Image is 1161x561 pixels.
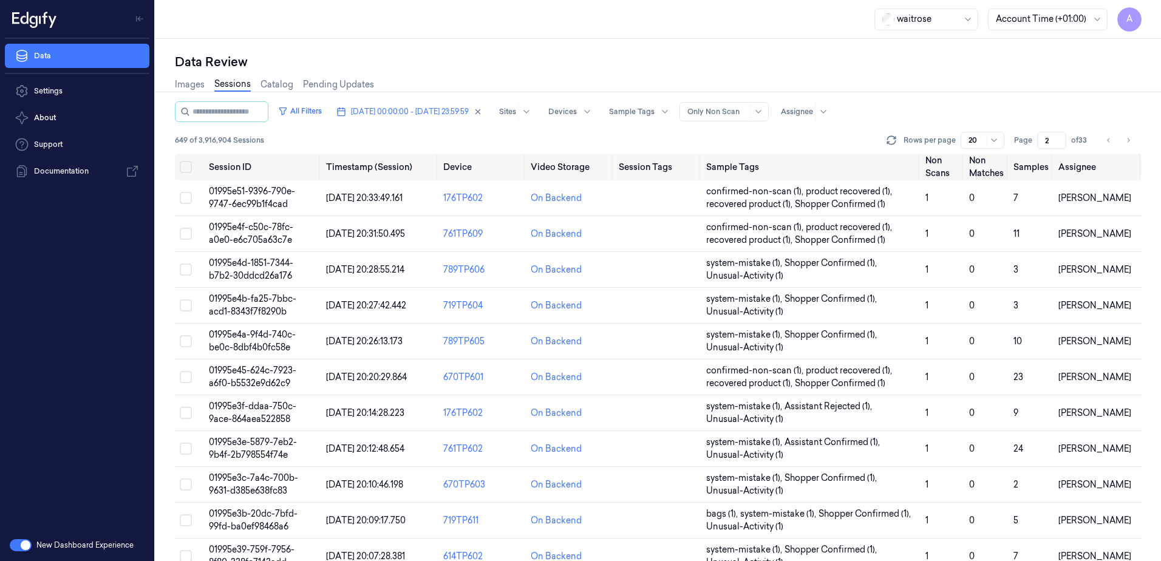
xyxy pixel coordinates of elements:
div: Data Review [175,53,1142,70]
span: confirmed-non-scan (1) , [706,364,806,377]
th: Sample Tags [701,154,921,180]
span: [PERSON_NAME] [1058,479,1131,490]
span: 1 [925,515,928,526]
span: 01995e4f-c50c-78fc-a0e0-e6c705a63c7e [209,222,293,245]
span: 1 [925,443,928,454]
span: 1 [925,336,928,347]
div: 761TP609 [443,228,522,240]
span: 3 [1013,300,1018,311]
button: All Filters [273,101,327,121]
span: recovered product (1) , [706,234,795,246]
span: 7 [1013,192,1018,203]
span: Unusual-Activity (1) [706,305,783,318]
div: On Backend [531,478,582,491]
span: system-mistake (1) , [706,400,785,413]
span: 0 [969,192,975,203]
span: 0 [969,372,975,382]
p: Rows per page [904,135,956,146]
span: [PERSON_NAME] [1058,515,1131,526]
span: Shopper Confirmed (1) , [819,508,913,520]
span: 1 [925,407,928,418]
span: 0 [969,443,975,454]
span: 0 [969,300,975,311]
span: system-mistake (1) , [706,257,785,270]
span: 01995e3b-20dc-7bfd-99fd-ba0ef98468a6 [209,508,298,532]
div: 789TP605 [443,335,522,348]
span: [PERSON_NAME] [1058,300,1131,311]
span: system-mistake (1) , [706,293,785,305]
a: Support [5,132,149,157]
span: 01995e4b-fa25-7bbc-acd1-8343f7f8290b [209,293,296,317]
button: Select row [180,478,192,491]
span: product recovered (1) , [806,185,894,198]
button: Select row [180,335,192,347]
span: [PERSON_NAME] [1058,372,1131,382]
div: On Backend [531,407,582,420]
th: Assignee [1054,154,1142,180]
th: Video Storage [526,154,613,180]
div: 176TP602 [443,407,522,420]
th: Session Tags [614,154,701,180]
span: 649 of 3,916,904 Sessions [175,135,264,146]
span: [DATE] 20:20:29.864 [326,372,407,382]
button: Go to previous page [1100,132,1117,149]
span: 0 [969,515,975,526]
button: Go to next page [1120,132,1137,149]
span: 01995e3e-5879-7eb2-9b4f-2b798554f74e [209,437,297,460]
span: [DATE] 20:12:48.654 [326,443,404,454]
div: 670TP603 [443,478,522,491]
span: product recovered (1) , [806,221,894,234]
th: Non Matches [964,154,1009,180]
span: 9 [1013,407,1018,418]
button: [DATE] 00:00:00 - [DATE] 23:59:59 [332,102,487,121]
span: [PERSON_NAME] [1058,228,1131,239]
span: Page [1014,135,1032,146]
span: 0 [969,336,975,347]
span: Shopper Confirmed (1) , [785,543,879,556]
button: Select row [180,514,192,526]
span: [DATE] 20:10:46.198 [326,479,403,490]
span: system-mistake (1) , [740,508,819,520]
th: Non Scans [921,154,964,180]
span: [PERSON_NAME] [1058,407,1131,418]
a: Documentation [5,159,149,183]
span: confirmed-non-scan (1) , [706,185,806,198]
div: On Backend [531,263,582,276]
button: Select row [180,407,192,419]
div: On Backend [531,228,582,240]
span: Unusual-Activity (1) [706,520,783,533]
span: system-mistake (1) , [706,436,785,449]
a: Sessions [214,78,251,92]
span: [PERSON_NAME] [1058,443,1131,454]
th: Samples [1009,154,1054,180]
span: Shopper Confirmed (1) [795,234,885,246]
span: recovered product (1) , [706,377,795,390]
span: Unusual-Activity (1) [706,484,783,497]
span: [DATE] 00:00:00 - [DATE] 23:59:59 [351,106,469,117]
span: recovered product (1) , [706,198,795,211]
span: 5 [1013,515,1018,526]
a: Images [175,78,205,91]
span: [DATE] 20:33:49.161 [326,192,403,203]
span: system-mistake (1) , [706,472,785,484]
span: system-mistake (1) , [706,328,785,341]
button: A [1117,7,1142,32]
button: Select row [180,443,192,455]
span: Unusual-Activity (1) [706,341,783,354]
a: Settings [5,79,149,103]
div: On Backend [531,335,582,348]
span: 1 [925,479,928,490]
span: Shopper Confirmed (1) , [785,328,879,341]
button: About [5,106,149,130]
span: [PERSON_NAME] [1058,192,1131,203]
div: 789TP606 [443,263,522,276]
span: confirmed-non-scan (1) , [706,221,806,234]
th: Session ID [204,154,321,180]
span: 0 [969,407,975,418]
span: Unusual-Activity (1) [706,449,783,461]
span: 1 [925,372,928,382]
span: 11 [1013,228,1020,239]
th: Timestamp (Session) [321,154,438,180]
span: 0 [969,228,975,239]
